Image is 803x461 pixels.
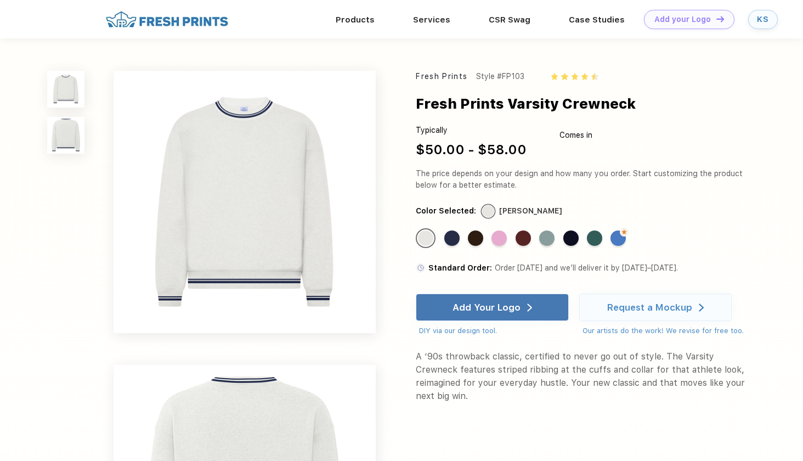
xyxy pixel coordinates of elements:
div: Color Selected: [416,205,476,217]
div: A ’90s throwback classic, certified to never go out of style. The Varsity Crewneck features strip... [416,350,745,403]
img: DT [716,16,724,22]
div: KS [757,15,769,24]
img: yellow_star.svg [572,73,578,80]
div: Typically [416,125,527,136]
img: func=resize&h=100 [47,71,84,108]
img: func=resize&h=100 [47,117,84,154]
div: The price depends on your design and how many you order. Start customizing the product below for ... [416,168,745,191]
a: Products [336,15,375,25]
img: half_yellow_star.svg [591,73,598,80]
div: Fresh Prints Varsity Crewneck [416,93,636,114]
div: Add Your Logo [453,302,521,313]
div: Burgundy [516,231,531,246]
img: yellow_star.svg [561,73,568,80]
div: Add your Logo [654,15,711,24]
img: yellow_star.svg [551,73,558,80]
div: White with Navy Stripes [563,231,579,246]
img: white arrow [527,303,532,312]
div: Comes in [559,125,592,146]
div: Slate Blue [539,231,555,246]
a: CSR Swag [489,15,530,25]
span: Standard Order: [428,263,492,272]
div: Dark Chocolate [468,231,483,246]
img: func=resize&h=640 [114,71,376,333]
img: yellow_star.svg [581,73,588,80]
div: Pink [491,231,507,246]
div: Navy with White Stripes [444,231,460,246]
span: Order [DATE] and we’ll deliver it by [DATE]–[DATE]. [495,263,678,272]
div: Denim Blue [610,231,626,246]
div: Ash Grey [418,231,433,246]
div: DIY via our design tool. [419,325,568,336]
img: made to order [620,228,629,237]
div: $50.00 - $58.00 [416,140,527,160]
div: Style #FP103 [476,71,524,82]
img: fo%20logo%202.webp [103,10,231,29]
img: standard order [416,263,426,273]
div: Request a Mockup [607,302,692,313]
div: Fresh Prints [416,71,467,82]
div: [PERSON_NAME] [499,205,562,217]
img: white arrow [699,303,704,312]
a: Services [413,15,450,25]
a: KS [748,10,778,29]
div: Our artists do the work! We revise for free too. [583,325,744,336]
div: Green [587,231,602,246]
